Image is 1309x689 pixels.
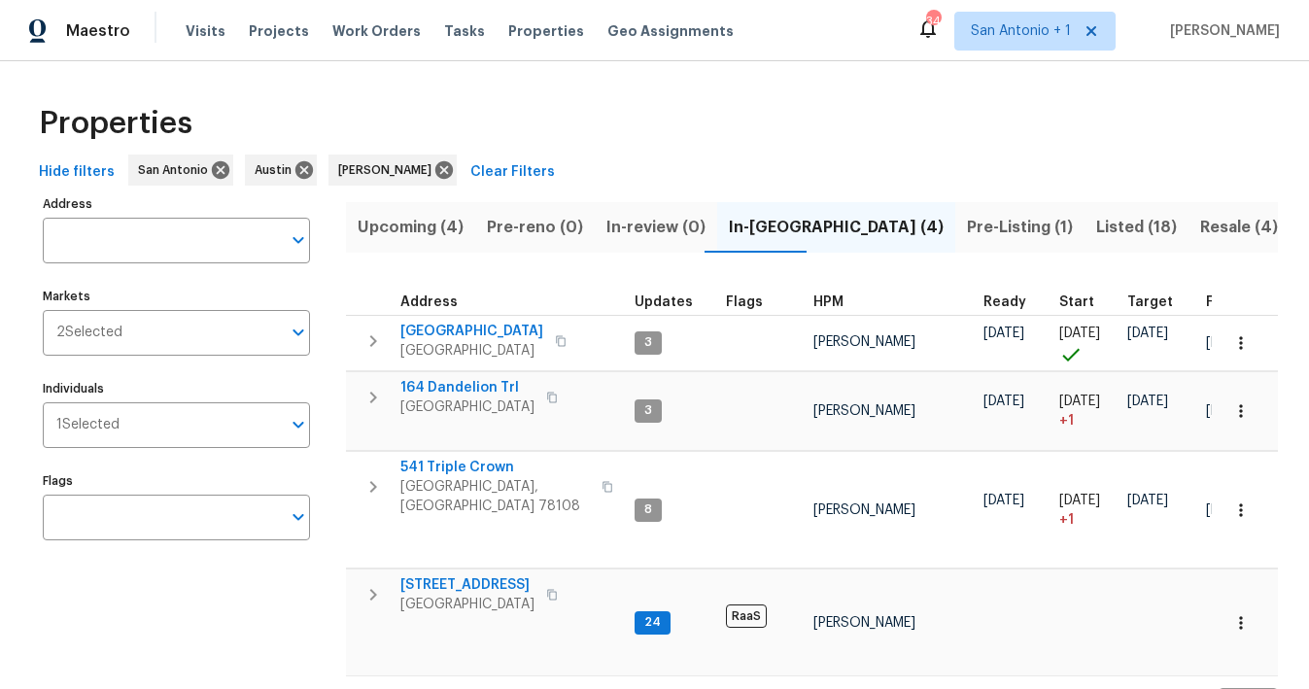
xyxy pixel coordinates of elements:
[1206,404,1247,418] span: [DATE]
[400,477,590,516] span: [GEOGRAPHIC_DATA], [GEOGRAPHIC_DATA] 78108
[508,21,584,41] span: Properties
[400,341,543,361] span: [GEOGRAPHIC_DATA]
[285,319,312,346] button: Open
[1200,214,1278,241] span: Resale (4)
[1059,395,1100,408] span: [DATE]
[66,21,130,41] span: Maestro
[1206,336,1247,350] span: [DATE]
[1059,327,1100,340] span: [DATE]
[635,295,693,309] span: Updates
[31,155,122,190] button: Hide filters
[43,291,310,302] label: Markets
[186,21,225,41] span: Visits
[637,334,660,351] span: 3
[983,295,1044,309] div: Earliest renovation start date (first business day after COE or Checkout)
[444,24,485,38] span: Tasks
[1127,295,1173,309] span: Target
[56,325,122,341] span: 2 Selected
[39,114,192,133] span: Properties
[813,503,915,517] span: [PERSON_NAME]
[138,160,216,180] span: San Antonio
[1206,295,1264,309] div: Projected renovation finish date
[1206,503,1247,517] span: [DATE]
[400,397,534,417] span: [GEOGRAPHIC_DATA]
[285,503,312,531] button: Open
[39,160,115,185] span: Hide filters
[1059,411,1074,431] span: + 1
[1127,327,1168,340] span: [DATE]
[400,378,534,397] span: 164 Dandelion Trl
[1059,295,1094,309] span: Start
[285,411,312,438] button: Open
[332,21,421,41] span: Work Orders
[1051,371,1120,451] td: Project started 1 days late
[813,404,915,418] span: [PERSON_NAME]
[726,295,763,309] span: Flags
[463,155,563,190] button: Clear Filters
[726,604,767,628] span: RaaS
[637,614,669,631] span: 24
[285,226,312,254] button: Open
[606,214,706,241] span: In-review (0)
[1059,510,1074,530] span: + 1
[43,198,310,210] label: Address
[255,160,299,180] span: Austin
[813,335,915,349] span: [PERSON_NAME]
[1059,295,1112,309] div: Actual renovation start date
[983,327,1024,340] span: [DATE]
[43,383,310,395] label: Individuals
[1206,295,1247,309] span: Finish
[43,475,310,487] label: Flags
[983,494,1024,507] span: [DATE]
[400,575,534,595] span: [STREET_ADDRESS]
[637,402,660,419] span: 3
[245,155,317,186] div: Austin
[470,160,555,185] span: Clear Filters
[400,322,543,341] span: [GEOGRAPHIC_DATA]
[729,214,944,241] span: In-[GEOGRAPHIC_DATA] (4)
[400,295,458,309] span: Address
[487,214,583,241] span: Pre-reno (0)
[813,295,844,309] span: HPM
[328,155,457,186] div: [PERSON_NAME]
[607,21,734,41] span: Geo Assignments
[967,214,1073,241] span: Pre-Listing (1)
[1127,395,1168,408] span: [DATE]
[358,214,464,241] span: Upcoming (4)
[338,160,439,180] span: [PERSON_NAME]
[1051,452,1120,568] td: Project started 1 days late
[1162,21,1280,41] span: [PERSON_NAME]
[400,458,590,477] span: 541 Triple Crown
[128,155,233,186] div: San Antonio
[971,21,1071,41] span: San Antonio + 1
[1051,315,1120,370] td: Project started on time
[637,501,660,518] span: 8
[1127,295,1190,309] div: Target renovation project end date
[1096,214,1177,241] span: Listed (18)
[983,395,1024,408] span: [DATE]
[249,21,309,41] span: Projects
[926,12,940,31] div: 34
[1059,494,1100,507] span: [DATE]
[56,417,120,433] span: 1 Selected
[1127,494,1168,507] span: [DATE]
[983,295,1026,309] span: Ready
[400,595,534,614] span: [GEOGRAPHIC_DATA]
[813,616,915,630] span: [PERSON_NAME]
